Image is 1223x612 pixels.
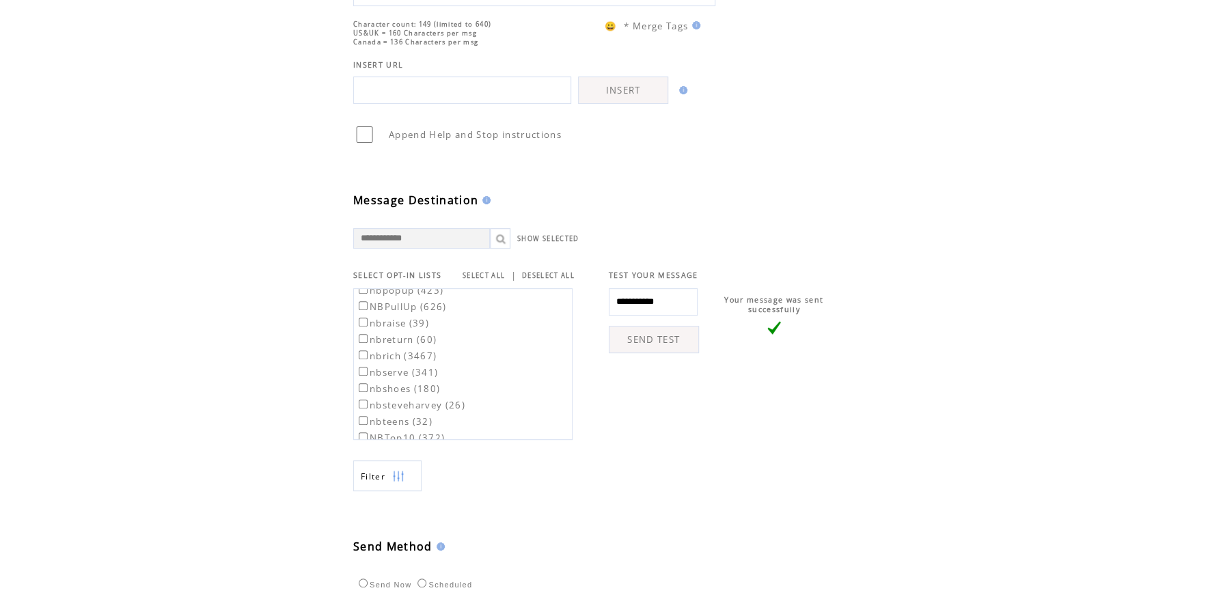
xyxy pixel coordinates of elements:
[478,196,491,204] img: help.gif
[389,128,562,141] span: Append Help and Stop instructions
[356,382,440,395] label: nbshoes (180)
[414,581,472,589] label: Scheduled
[578,76,668,104] a: INSERT
[353,60,403,70] span: INSERT URL
[353,460,422,491] a: Filter
[359,367,368,376] input: nbserve (341)
[353,20,491,29] span: Character count: 149 (limited to 640)
[353,38,478,46] span: Canada = 136 Characters per msg
[359,416,368,425] input: nbteens (32)
[359,334,368,343] input: nbreturn (60)
[359,383,368,392] input: nbshoes (180)
[522,271,575,280] a: DESELECT ALL
[356,415,432,428] label: nbteens (32)
[432,542,445,551] img: help.gif
[517,234,579,243] a: SHOW SELECTED
[624,20,688,32] span: * Merge Tags
[510,269,516,281] span: |
[353,193,478,208] span: Message Destination
[353,539,432,554] span: Send Method
[356,399,465,411] label: nbsteveharvey (26)
[609,326,699,353] a: SEND TEST
[359,400,368,408] input: nbsteveharvey (26)
[356,284,443,296] label: nbpopup (423)
[392,461,404,492] img: filters.png
[767,321,781,335] img: vLarge.png
[609,270,698,280] span: TEST YOUR MESSAGE
[463,271,505,280] a: SELECT ALL
[356,317,429,329] label: nbraise (39)
[356,350,437,362] label: nbrich (3467)
[417,579,426,587] input: Scheduled
[724,295,823,314] span: Your message was sent successfully
[359,318,368,326] input: nbraise (39)
[359,301,368,310] input: NBPullUp (626)
[675,86,687,94] img: help.gif
[353,270,441,280] span: SELECT OPT-IN LISTS
[361,471,385,482] span: Show filters
[356,432,445,444] label: NBTop10 (372)
[356,301,447,313] label: NBPullUp (626)
[359,350,368,359] input: nbrich (3467)
[356,366,438,378] label: nbserve (341)
[356,333,437,346] label: nbreturn (60)
[688,21,700,29] img: help.gif
[353,29,477,38] span: US&UK = 160 Characters per msg
[605,20,617,32] span: 😀
[359,285,368,294] input: nbpopup (423)
[355,581,411,589] label: Send Now
[359,579,368,587] input: Send Now
[359,432,368,441] input: NBTop10 (372)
